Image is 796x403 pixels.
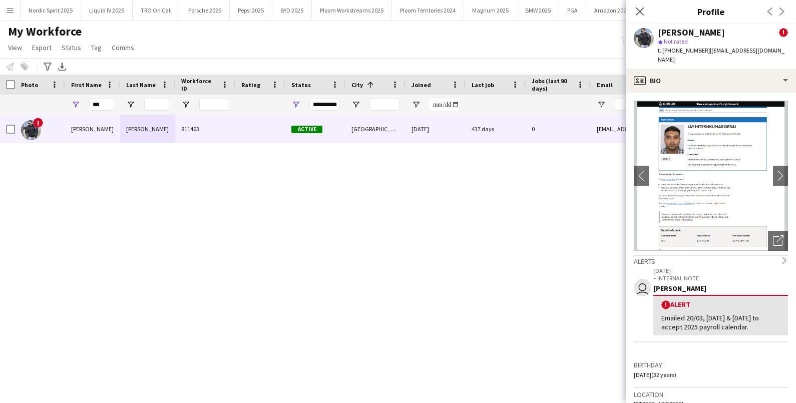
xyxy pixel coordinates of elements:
button: Open Filter Menu [351,100,360,109]
span: Export [32,43,52,52]
div: [DATE] [406,115,466,143]
div: Alerts [634,255,788,266]
div: Emailed 20/03, [DATE] & [DATE] to accept 2025 payroll calendar. [661,313,780,331]
span: Active [291,126,322,133]
h3: Profile [626,5,796,18]
span: View [8,43,22,52]
span: Tag [91,43,102,52]
span: Photo [21,81,38,89]
div: 811463 [175,115,235,143]
span: | [EMAIL_ADDRESS][DOMAIN_NAME] [658,47,784,63]
button: Open Filter Menu [181,100,190,109]
h3: Location [634,390,788,399]
button: Liquid IV 2025 [81,1,133,20]
span: [DATE] (32 years) [634,371,676,378]
div: 437 days [466,115,526,143]
input: Last Name Filter Input [144,99,169,111]
button: Open Filter Menu [291,100,300,109]
span: My Workforce [8,24,82,39]
span: t. [PHONE_NUMBER] [658,47,710,54]
input: Joined Filter Input [430,99,460,111]
button: Open Filter Menu [71,100,80,109]
button: Magnum 2025 [464,1,517,20]
img: Jay Desai [21,120,41,140]
span: Email [597,81,613,89]
span: City [351,81,363,89]
input: Email Filter Input [615,99,785,111]
button: Open Filter Menu [412,100,421,109]
button: BMW 2025 [517,1,559,20]
button: TRO On Call [133,1,180,20]
span: Last job [472,81,494,89]
a: Status [58,41,85,54]
h3: Birthday [634,360,788,369]
button: BYD 2025 [272,1,312,20]
span: ! [661,300,670,309]
a: Comms [108,41,138,54]
p: [DATE] [653,267,788,274]
span: Workforce ID [181,77,217,92]
a: Export [28,41,56,54]
app-action-btn: Export XLSX [56,61,68,73]
span: Status [291,81,311,89]
button: Open Filter Menu [597,100,606,109]
span: First Name [71,81,102,89]
span: Comms [112,43,134,52]
input: First Name Filter Input [89,99,114,111]
span: Last Name [126,81,156,89]
button: Nordic Spirit 2025 [21,1,81,20]
span: ! [33,118,43,128]
img: Crew avatar or photo [634,101,788,251]
span: Joined [412,81,431,89]
div: [PERSON_NAME] [65,115,120,143]
a: Tag [87,41,106,54]
div: 0 [526,115,591,143]
button: Pepsi 2025 [230,1,272,20]
button: Ploom Territories 2024 [392,1,464,20]
p: – INTERNAL NOTE [653,274,788,282]
div: Alert [661,300,780,309]
div: [PERSON_NAME] [658,28,725,37]
div: [EMAIL_ADDRESS][DOMAIN_NAME] [591,115,791,143]
input: Workforce ID Filter Input [199,99,229,111]
span: ! [779,28,788,37]
div: Open photos pop-in [768,231,788,251]
button: Open Filter Menu [126,100,135,109]
a: View [4,41,26,54]
span: Status [62,43,81,52]
div: [PERSON_NAME] [653,284,788,293]
div: [GEOGRAPHIC_DATA] [345,115,406,143]
div: Bio [626,69,796,93]
span: Jobs (last 90 days) [532,77,573,92]
button: Ploom Workstreams 2025 [312,1,392,20]
input: City Filter Input [369,99,400,111]
app-action-btn: Advanced filters [42,61,54,73]
span: Rating [241,81,260,89]
span: Not rated [664,38,688,45]
button: Amazon 2025 [586,1,638,20]
div: [PERSON_NAME] [120,115,175,143]
button: Porsche 2025 [180,1,230,20]
button: PGA [559,1,586,20]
